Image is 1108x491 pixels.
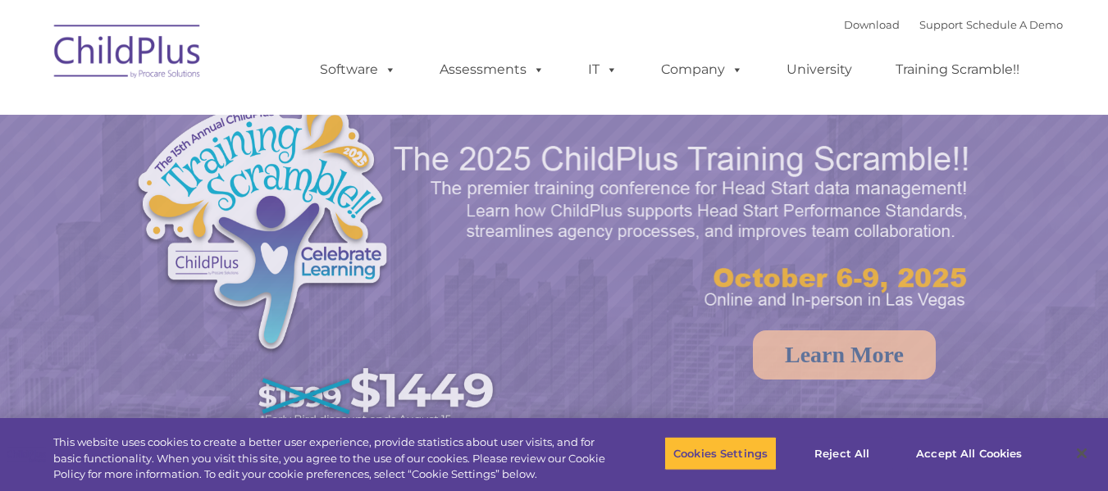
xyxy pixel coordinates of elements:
a: Learn More [753,330,936,380]
a: University [770,53,869,86]
a: IT [572,53,634,86]
a: Software [303,53,413,86]
a: Download [844,18,900,31]
font: | [844,18,1063,31]
button: Reject All [791,436,893,471]
div: This website uses cookies to create a better user experience, provide statistics about user visit... [53,434,609,483]
a: Assessments [423,53,561,86]
button: Close [1064,435,1100,471]
img: ChildPlus by Procare Solutions [46,13,210,95]
a: Schedule A Demo [966,18,1063,31]
a: Training Scramble!! [879,53,1036,86]
button: Cookies Settings [664,436,777,471]
a: Support [919,18,963,31]
button: Accept All Cookies [907,436,1031,471]
a: Company [645,53,759,86]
